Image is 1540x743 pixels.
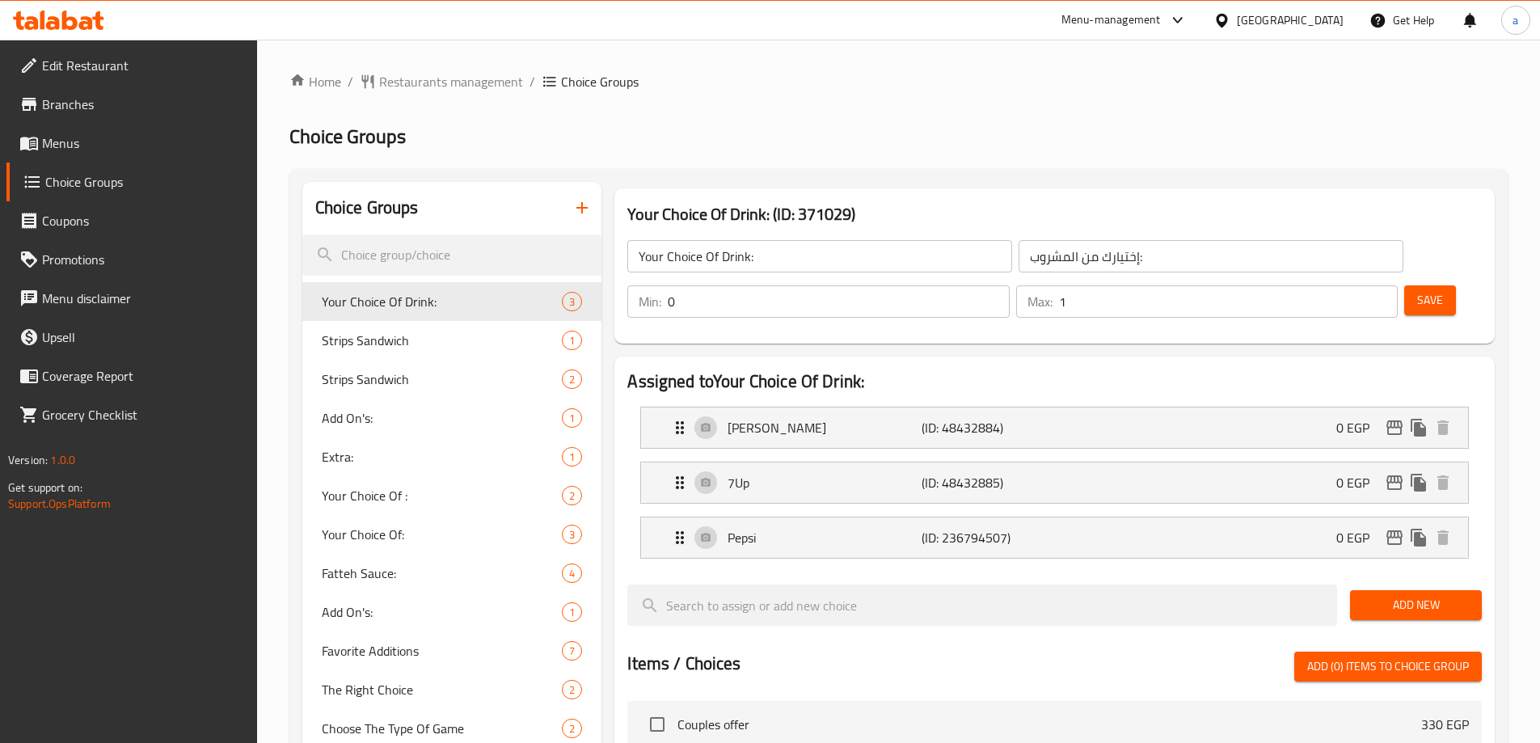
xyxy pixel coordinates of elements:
[289,118,406,154] span: Choice Groups
[563,605,581,620] span: 1
[627,585,1337,626] input: search
[1061,11,1161,30] div: Menu-management
[1336,528,1382,547] p: 0 EGP
[50,450,75,471] span: 1.0.0
[6,279,257,318] a: Menu disclaimer
[302,321,602,360] div: Strips Sandwich1
[42,250,244,269] span: Promotions
[627,201,1482,227] h3: Your Choice Of Drink: (ID: 371029)
[641,517,1468,558] div: Expand
[322,447,563,466] span: Extra:
[728,528,921,547] p: Pepsi
[42,289,244,308] span: Menu disclaimer
[1382,471,1407,495] button: edit
[563,682,581,698] span: 2
[627,652,740,676] h2: Items / Choices
[322,369,563,389] span: Strips Sandwich
[322,331,563,350] span: Strips Sandwich
[1336,418,1382,437] p: 0 EGP
[1307,656,1469,677] span: Add (0) items to choice group
[42,56,244,75] span: Edit Restaurant
[322,680,563,699] span: The Right Choice
[42,327,244,347] span: Upsell
[42,405,244,424] span: Grocery Checklist
[641,407,1468,448] div: Expand
[563,294,581,310] span: 3
[677,715,1421,734] span: Couples offer
[302,593,602,631] div: Add On's:1
[562,602,582,622] div: Choices
[302,360,602,399] div: Strips Sandwich2
[1407,526,1431,550] button: duplicate
[1407,471,1431,495] button: duplicate
[1237,11,1344,29] div: [GEOGRAPHIC_DATA]
[6,240,257,279] a: Promotions
[6,163,257,201] a: Choice Groups
[360,72,523,91] a: Restaurants management
[563,333,581,348] span: 1
[302,282,602,321] div: Your Choice Of Drink:3
[627,510,1482,565] li: Expand
[1407,416,1431,440] button: duplicate
[627,455,1482,510] li: Expand
[302,234,602,276] input: search
[1382,416,1407,440] button: edit
[322,641,563,661] span: Favorite Additions
[6,124,257,163] a: Menus
[6,85,257,124] a: Branches
[639,292,661,311] p: Min:
[563,450,581,465] span: 1
[562,719,582,738] div: Choices
[563,644,581,659] span: 7
[1027,292,1053,311] p: Max:
[6,357,257,395] a: Coverage Report
[289,72,1508,91] nav: breadcrumb
[322,292,563,311] span: Your Choice Of Drink:
[6,395,257,434] a: Grocery Checklist
[1421,715,1469,734] p: 330 EGP
[322,602,563,622] span: Add On's:
[1431,416,1455,440] button: delete
[348,72,353,91] li: /
[1294,652,1482,682] button: Add (0) items to choice group
[562,447,582,466] div: Choices
[322,525,563,544] span: Your Choice Of:
[563,411,581,426] span: 1
[45,172,244,192] span: Choice Groups
[302,515,602,554] div: Your Choice Of:3
[302,476,602,515] div: Your Choice Of :2
[563,372,581,387] span: 2
[322,719,563,738] span: Choose The Type Of Game
[562,680,582,699] div: Choices
[8,493,111,514] a: Support.OpsPlatform
[6,201,257,240] a: Coupons
[562,564,582,583] div: Choices
[8,450,48,471] span: Version:
[563,527,581,542] span: 3
[1513,11,1518,29] span: a
[562,331,582,350] div: Choices
[302,399,602,437] div: Add On's:1
[562,486,582,505] div: Choices
[562,408,582,428] div: Choices
[562,369,582,389] div: Choices
[1431,526,1455,550] button: delete
[1363,595,1469,615] span: Add New
[315,196,419,220] h2: Choice Groups
[302,554,602,593] div: Fatteh Sauce:4
[922,418,1051,437] p: (ID: 48432884)
[1417,290,1443,310] span: Save
[641,462,1468,503] div: Expand
[1382,526,1407,550] button: edit
[627,369,1482,394] h2: Assigned to Your Choice Of Drink:
[563,566,581,581] span: 4
[42,366,244,386] span: Coverage Report
[42,211,244,230] span: Coupons
[640,707,674,741] span: Select choice
[728,418,921,437] p: [PERSON_NAME]
[42,133,244,153] span: Menus
[561,72,639,91] span: Choice Groups
[322,408,563,428] span: Add On's:
[6,318,257,357] a: Upsell
[922,473,1051,492] p: (ID: 48432885)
